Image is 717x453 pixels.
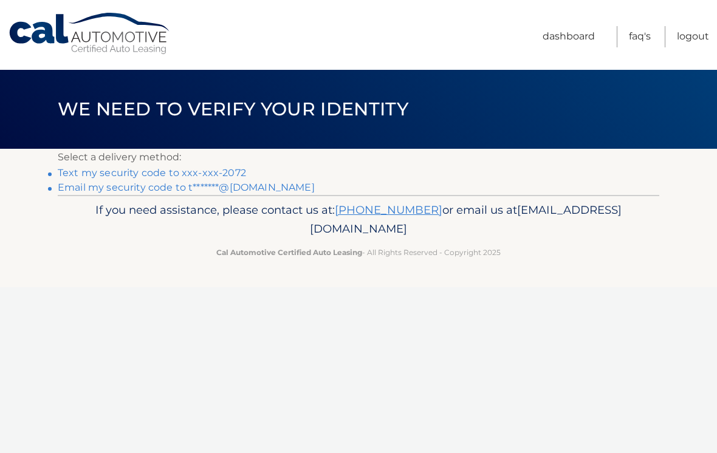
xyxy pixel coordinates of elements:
[216,248,362,257] strong: Cal Automotive Certified Auto Leasing
[58,182,315,193] a: Email my security code to t*******@[DOMAIN_NAME]
[629,26,651,47] a: FAQ's
[677,26,709,47] a: Logout
[66,200,651,239] p: If you need assistance, please contact us at: or email us at
[58,167,246,179] a: Text my security code to xxx-xxx-2072
[58,149,659,166] p: Select a delivery method:
[8,12,172,55] a: Cal Automotive
[543,26,595,47] a: Dashboard
[335,203,442,217] a: [PHONE_NUMBER]
[66,246,651,259] p: - All Rights Reserved - Copyright 2025
[58,98,408,120] span: We need to verify your identity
